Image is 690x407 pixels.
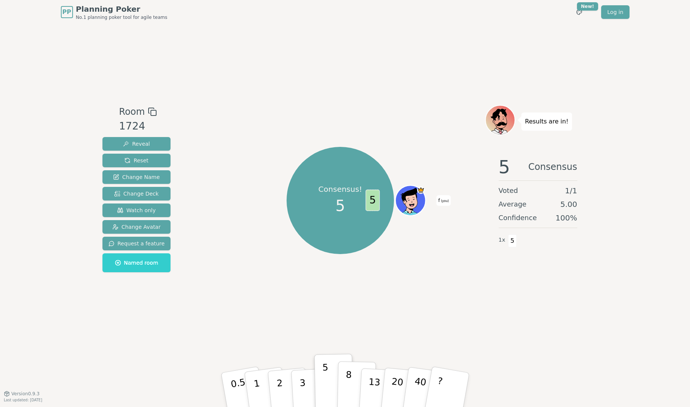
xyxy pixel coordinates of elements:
p: 5 [322,362,329,403]
button: Reveal [102,137,171,151]
button: Version0.9.3 [4,391,40,397]
span: Reset [124,157,148,164]
span: Click to change your name [436,195,451,206]
button: Request a feature [102,237,171,250]
span: PP [62,8,71,17]
span: 5 [499,158,510,176]
span: Room [119,105,145,119]
div: New! [577,2,599,11]
span: Average [499,199,527,210]
span: Consensus [528,158,577,176]
button: Watch only [102,203,171,217]
span: 5 [366,190,380,211]
span: Change Avatar [112,223,161,231]
span: 1 x [499,236,505,244]
span: Voted [499,185,518,196]
span: Version 0.9.3 [11,391,40,397]
a: Log in [601,5,629,19]
button: Named room [102,253,171,272]
span: Reveal [123,140,150,148]
p: Consensus! [317,183,364,195]
span: Last updated: [DATE] [4,398,42,402]
button: Click to change your avatar [396,186,425,214]
span: 5.00 [560,199,577,210]
span: f is the host [417,186,425,194]
span: 100 % [555,213,577,223]
span: Change Name [113,173,160,181]
button: Change Deck [102,187,171,200]
span: Request a feature [109,240,165,247]
span: (you) [440,199,449,203]
span: Named room [115,259,158,267]
button: New! [572,5,586,19]
span: Planning Poker [76,4,167,14]
button: Change Name [102,170,171,184]
button: Reset [102,154,171,167]
span: 5 [508,234,517,247]
a: PPPlanning PokerNo.1 planning poker tool for agile teams [61,4,167,20]
p: Results are in! [525,116,569,127]
span: 5 [335,194,345,217]
button: Change Avatar [102,220,171,234]
span: 1 / 1 [565,185,577,196]
span: No.1 planning poker tool for agile teams [76,14,167,20]
span: Change Deck [114,190,158,197]
span: Confidence [499,213,537,223]
span: Watch only [117,207,156,214]
div: 1724 [119,119,157,134]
